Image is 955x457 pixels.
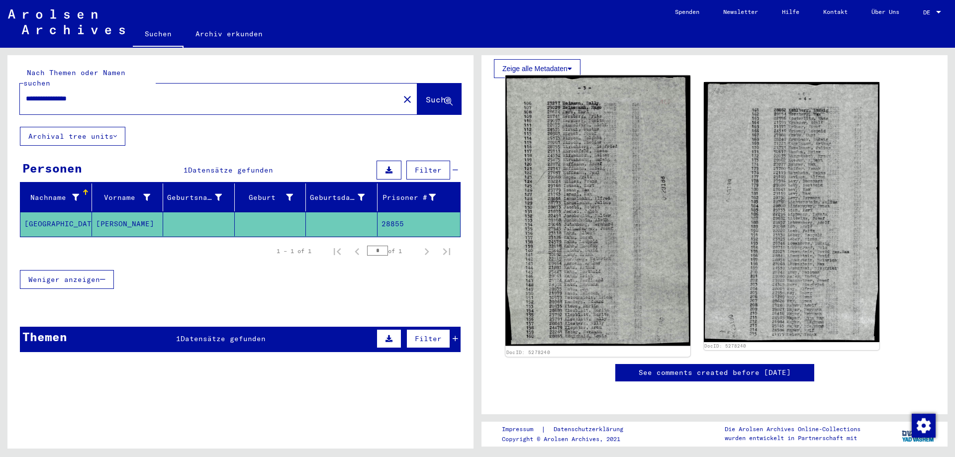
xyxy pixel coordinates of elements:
[900,421,937,446] img: yv_logo.png
[20,212,92,236] mat-cell: [GEOGRAPHIC_DATA]
[502,424,635,435] div: |
[382,192,436,203] div: Prisoner #
[725,434,860,443] p: wurden entwickelt in Partnerschaft mit
[22,328,67,346] div: Themen
[96,189,163,205] div: Vorname
[923,9,934,16] span: DE
[235,183,306,211] mat-header-cell: Geburt‏
[181,334,266,343] span: Datensätze gefunden
[184,22,275,46] a: Archiv erkunden
[96,192,151,203] div: Vorname
[426,94,451,104] span: Suche
[494,59,580,78] button: Zeige alle Metadaten
[20,270,114,289] button: Weniger anzeigen
[20,183,92,211] mat-header-cell: Nachname
[167,189,234,205] div: Geburtsname
[704,343,746,349] a: DocID: 5278240
[22,159,82,177] div: Personen
[277,247,311,256] div: 1 – 1 of 1
[506,350,550,356] a: DocID: 5278240
[184,166,188,175] span: 1
[502,424,541,435] a: Impressum
[704,82,880,342] img: 002.jpg
[546,424,635,435] a: Datenschutzerklärung
[502,435,635,444] p: Copyright © Arolsen Archives, 2021
[310,189,377,205] div: Geburtsdatum
[239,189,306,205] div: Geburt‏
[417,84,461,114] button: Suche
[163,183,235,211] mat-header-cell: Geburtsname
[28,275,100,284] span: Weniger anzeigen
[24,189,92,205] div: Nachname
[239,192,293,203] div: Geburt‏
[415,334,442,343] span: Filter
[347,241,367,261] button: Previous page
[92,183,164,211] mat-header-cell: Vorname
[911,413,935,437] div: Zustimmung ändern
[437,241,457,261] button: Last page
[639,367,791,378] a: See comments created before [DATE]
[378,212,461,236] mat-cell: 28855
[23,68,125,88] mat-label: Nach Themen oder Namen suchen
[401,93,413,105] mat-icon: close
[382,189,449,205] div: Prisoner #
[310,192,365,203] div: Geburtsdatum
[406,161,450,180] button: Filter
[912,414,936,438] img: Zustimmung ändern
[167,192,222,203] div: Geburtsname
[397,89,417,109] button: Clear
[306,183,378,211] mat-header-cell: Geburtsdatum
[378,183,461,211] mat-header-cell: Prisoner #
[188,166,273,175] span: Datensätze gefunden
[367,246,417,256] div: of 1
[133,22,184,48] a: Suchen
[417,241,437,261] button: Next page
[327,241,347,261] button: First page
[725,425,860,434] p: Die Arolsen Archives Online-Collections
[8,9,125,34] img: Arolsen_neg.svg
[176,334,181,343] span: 1
[92,212,164,236] mat-cell: [PERSON_NAME]
[505,76,690,346] img: 001.jpg
[415,166,442,175] span: Filter
[20,127,125,146] button: Archival tree units
[24,192,79,203] div: Nachname
[406,329,450,348] button: Filter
